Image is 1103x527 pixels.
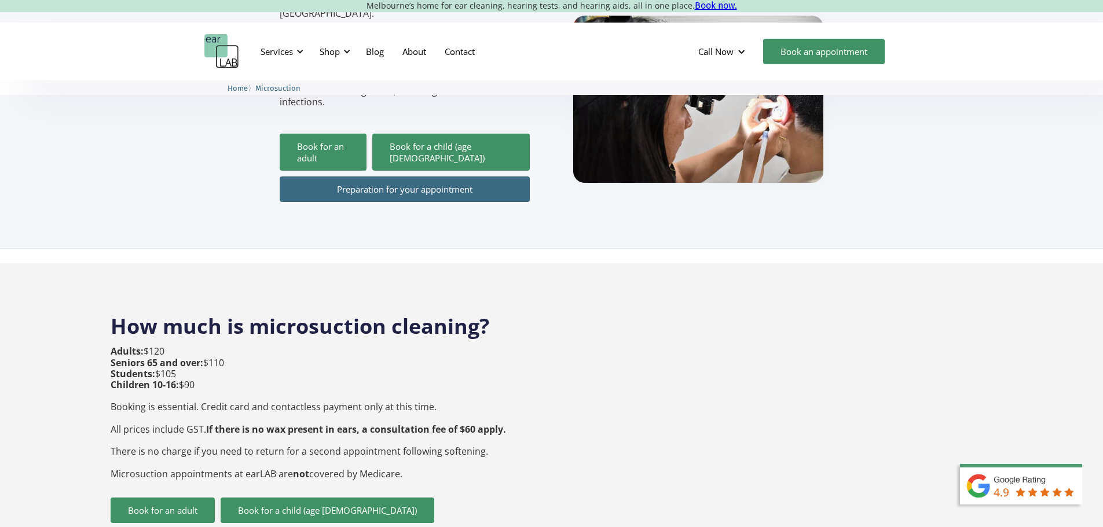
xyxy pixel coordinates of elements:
p: $120 $110 $105 $90 Booking is essential. Credit card and contactless payment only at this time. A... [111,346,506,479]
a: Book for a child (age [DEMOGRAPHIC_DATA]) [221,497,434,523]
a: Book for a child (age [DEMOGRAPHIC_DATA]) [372,134,530,171]
a: Contact [435,35,484,68]
div: Call Now [689,34,757,69]
div: Services [254,34,307,69]
h2: How much is microsuction cleaning? [111,301,993,340]
strong: Adults: [111,345,144,358]
span: Home [228,84,248,93]
li: 〉 [228,82,255,94]
a: Home [228,82,248,93]
a: Book for an adult [280,134,367,171]
a: home [204,34,239,69]
div: Call Now [698,46,734,57]
a: Blog [357,35,393,68]
a: Book for an adult [111,497,215,523]
span: Microsuction [255,84,301,93]
a: Book an appointment [763,39,885,64]
div: Shop [313,34,354,69]
a: Preparation for your appointment [280,176,530,202]
a: About [393,35,435,68]
div: Shop [320,46,340,57]
strong: If there is no wax present in ears, a consultation fee of $60 apply. [206,423,506,436]
strong: not [293,467,309,480]
div: Services [261,46,293,57]
a: Microsuction [255,82,301,93]
strong: Students: [111,367,155,380]
strong: Seniors 65 and over: [111,356,203,369]
img: boy getting ear checked. [573,16,823,183]
strong: Children 10-16: [111,378,179,391]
